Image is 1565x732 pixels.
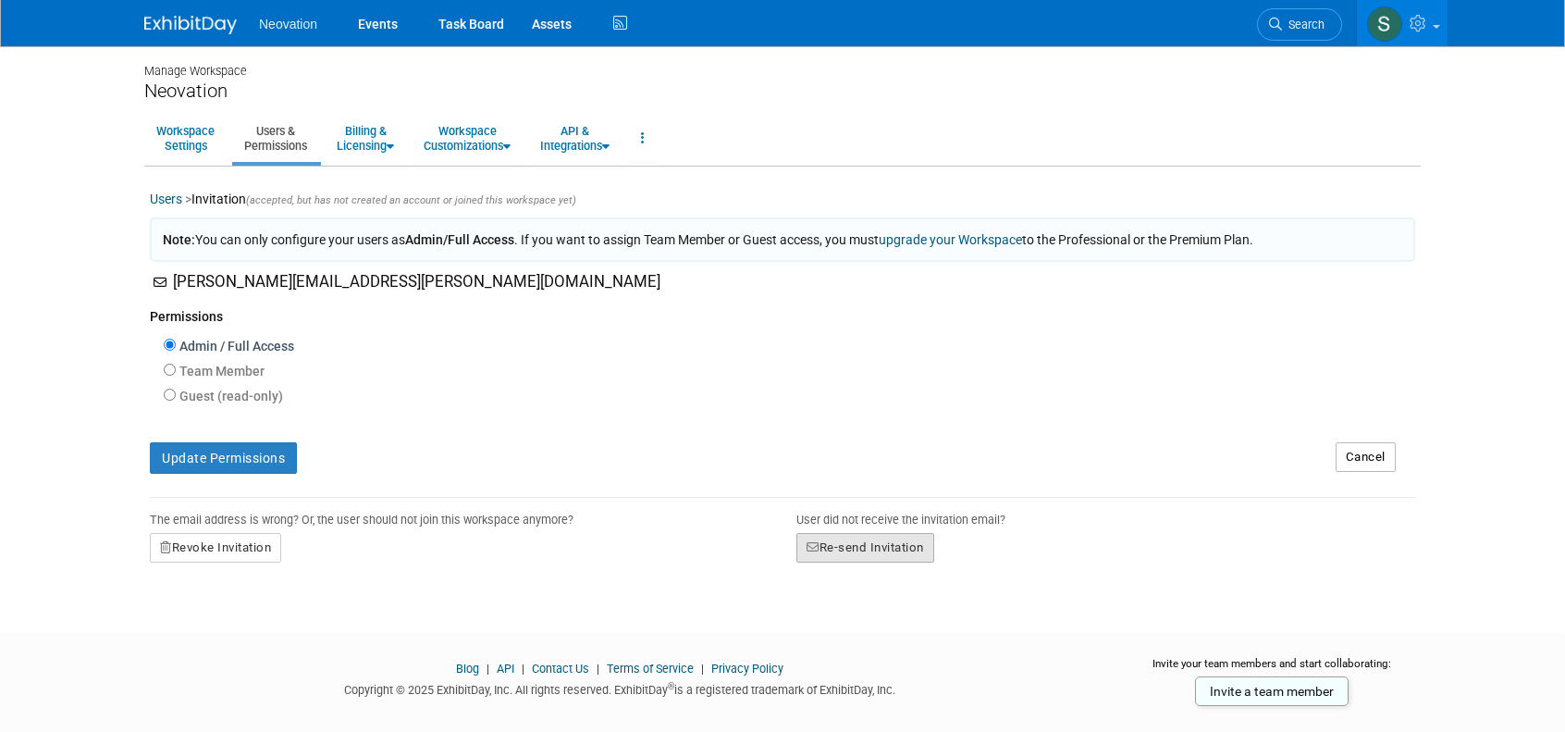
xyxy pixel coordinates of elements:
span: > [185,192,191,206]
a: API [497,662,514,676]
div: Invitation [150,190,1415,217]
a: WorkspaceSettings [144,116,227,161]
a: Users [150,192,182,206]
span: | [592,662,604,676]
label: Guest (read-only) [176,387,283,405]
div: Manage Workspace [144,46,1421,80]
a: Blog [456,662,479,676]
div: Invite your team members and start collaborating: [1123,656,1422,684]
div: User did not receive the invitation email? [796,498,1415,533]
span: Search [1282,18,1325,31]
span: [PERSON_NAME][EMAIL_ADDRESS][PERSON_NAME][DOMAIN_NAME] [173,272,660,291]
a: API &Integrations [528,116,622,161]
span: (accepted, but has not created an account or joined this workspace yet) [246,194,576,206]
a: Contact Us [532,662,589,676]
a: Search [1257,8,1342,41]
img: ExhibitDay [144,16,237,34]
div: The email address is wrong? Or, the user should not join this workspace anymore? [150,498,769,533]
div: Copyright © 2025 ExhibitDay, Inc. All rights reserved. ExhibitDay is a registered trademark of Ex... [144,677,1095,699]
a: Billing &Licensing [325,116,406,161]
a: Users &Permissions [232,116,319,161]
a: WorkspaceCustomizations [412,116,523,161]
span: Admin/Full Access [405,232,514,247]
a: Invite a team member [1195,676,1349,706]
div: Permissions [150,293,1415,335]
span: | [517,662,529,676]
a: Privacy Policy [711,662,783,676]
span: Note: [163,232,195,247]
span: Neovation [259,17,317,31]
span: | [482,662,494,676]
a: Terms of Service [607,662,694,676]
button: Revoke Invitation [150,533,281,563]
button: Re-send Invitation [796,533,934,563]
button: Update Permissions [150,442,297,474]
label: Admin / Full Access [176,337,294,355]
span: | [696,662,709,676]
a: upgrade your Workspace [879,232,1022,247]
label: Team Member [176,362,265,380]
a: Cancel [1336,442,1396,472]
sup: ® [668,681,674,691]
div: Neovation [144,80,1421,103]
img: Susan Hurrell [1367,6,1402,42]
span: You can only configure your users as . If you want to assign Team Member or Guest access, you mus... [163,232,1253,247]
